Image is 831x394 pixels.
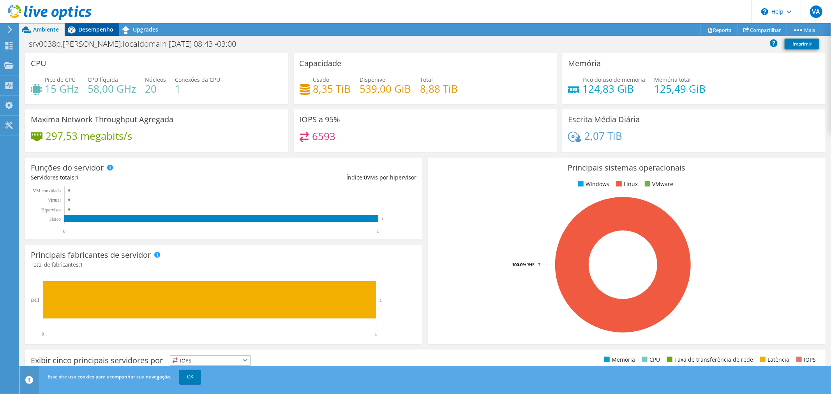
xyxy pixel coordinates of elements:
[48,373,171,380] span: Esse site usa cookies para acompanhar sua navegação.
[42,331,44,337] text: 0
[133,26,158,33] span: Upgrades
[31,297,39,303] text: Dell
[364,174,367,181] span: 0
[420,76,433,83] span: Total
[761,8,768,15] svg: \n
[313,76,330,83] span: Usado
[665,355,753,364] li: Taxa de transferência de rede
[46,132,132,140] h4: 297,53 megabits/s
[31,115,173,124] h3: Maxima Network Throughput Agregada
[170,356,250,365] span: IOPS
[31,173,224,182] div: Servidores totais:
[785,39,819,49] a: Imprimir
[360,84,411,93] h4: 539,00 GiB
[76,174,79,181] span: 1
[88,76,118,83] span: CPU líquida
[31,164,104,172] h3: Funções do servidor
[300,115,341,124] h3: IOPS a 95%
[360,76,387,83] span: Disponível
[179,370,201,384] a: OK
[33,188,61,193] text: VM convidada
[420,84,458,93] h4: 8,88 TiB
[582,76,645,83] span: Pico do uso de memória
[31,59,46,68] h3: CPU
[41,207,61,213] text: Hipervisor
[737,24,787,36] a: Compartilhar
[49,216,61,222] tspan: Físico
[640,355,660,364] li: CPU
[45,76,76,83] span: Pico de CPU
[175,84,220,93] h4: 1
[33,26,59,33] span: Ambiente
[602,355,635,364] li: Memória
[568,59,601,68] h3: Memória
[145,84,166,93] h4: 20
[68,188,70,192] text: 0
[63,229,65,234] text: 0
[526,262,540,267] tspan: RHEL 7
[787,24,821,36] a: Mais
[758,355,789,364] li: Latência
[175,76,220,83] span: Conexões da CPU
[31,251,151,259] h3: Principais fabricantes de servidor
[576,180,609,188] li: Windows
[382,217,384,221] text: 1
[313,84,351,93] h4: 8,35 TiB
[568,115,640,124] h3: Escrita Média Diária
[68,208,70,211] text: 0
[48,197,61,203] text: Virtual
[794,355,816,364] li: IOPS
[654,76,691,83] span: Memória total
[375,331,377,337] text: 1
[300,59,342,68] h3: Capacidade
[380,298,382,303] text: 1
[614,180,638,188] li: Linux
[700,24,738,36] a: Reports
[25,40,248,48] h1: srv0038p.[PERSON_NAME].localdomain [DATE] 08:43 -03:00
[88,84,136,93] h4: 58,00 GHz
[78,26,113,33] span: Desempenho
[810,5,822,18] span: VA
[312,132,335,141] h4: 6593
[224,173,416,182] div: Índice: VMs por hipervisor
[582,84,645,93] h4: 124,83 GiB
[512,262,526,267] tspan: 100.0%
[434,164,819,172] h3: Principais sistemas operacionais
[68,198,70,202] text: 0
[145,76,166,83] span: Núcleos
[643,180,673,188] li: VMware
[654,84,706,93] h4: 125,49 GiB
[80,261,83,268] span: 1
[45,84,79,93] h4: 15 GHz
[584,132,622,140] h4: 2,07 TiB
[377,229,379,234] text: 1
[31,260,416,269] h4: Total de fabricantes:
